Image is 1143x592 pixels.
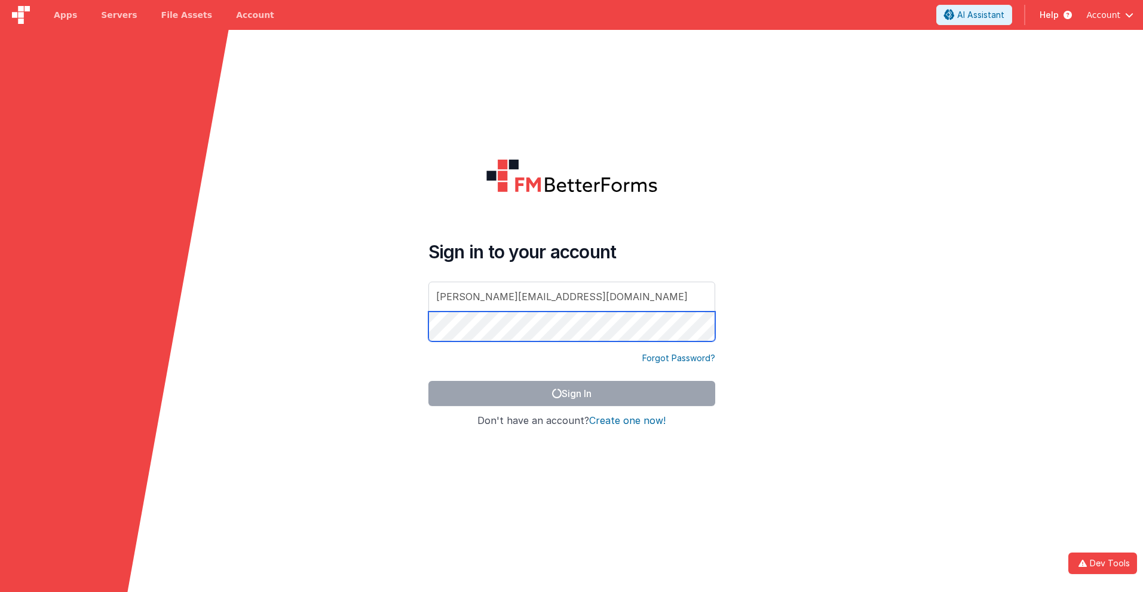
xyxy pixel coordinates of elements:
button: Sign In [428,381,715,406]
span: Help [1040,9,1059,21]
button: AI Assistant [936,5,1012,25]
h4: Don't have an account? [428,416,715,426]
button: Account [1086,9,1133,21]
span: AI Assistant [957,9,1004,21]
a: Forgot Password? [642,352,715,364]
span: Servers [101,9,137,21]
button: Create one now! [589,416,666,426]
span: Apps [54,9,77,21]
span: Account [1086,9,1120,21]
button: Dev Tools [1068,553,1137,574]
input: Email Address [428,282,715,312]
h4: Sign in to your account [428,241,715,263]
span: File Assets [161,9,213,21]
